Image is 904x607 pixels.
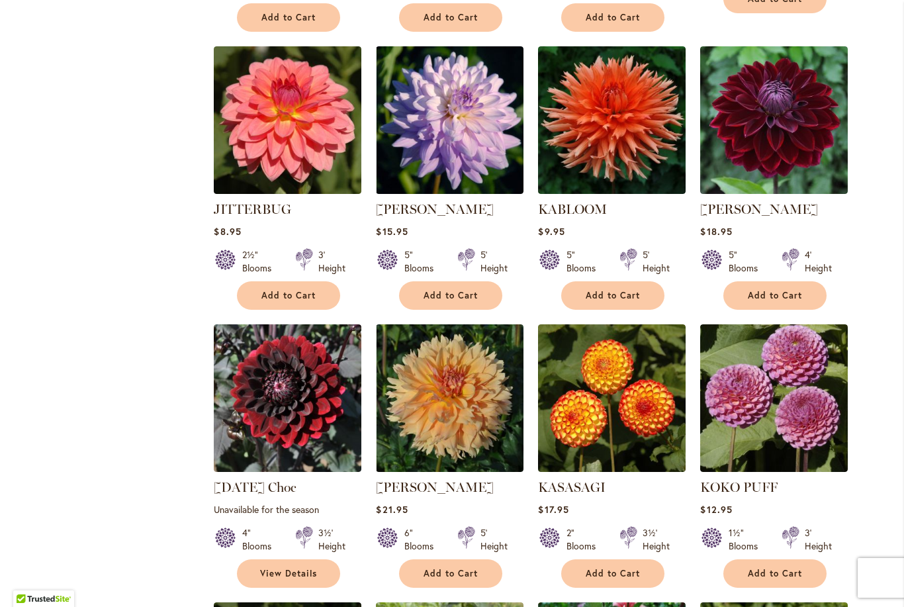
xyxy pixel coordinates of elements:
span: Add to Cart [748,568,802,579]
img: JORDAN NICOLE [376,46,523,194]
div: 1½" Blooms [729,526,766,553]
span: Add to Cart [424,290,478,301]
a: KABLOOM [538,201,607,217]
button: Add to Cart [237,281,340,310]
a: View Details [237,559,340,588]
span: $12.95 [700,503,732,516]
div: 5' Height [480,248,508,275]
a: JITTERBUG [214,184,361,197]
a: Karma Choc [214,462,361,475]
a: JORDAN NICOLE [376,184,523,197]
img: Karma Choc [214,324,361,472]
a: KASASAGI [538,479,606,495]
span: Add to Cart [424,568,478,579]
a: [DATE] Choc [214,479,296,495]
button: Add to Cart [237,3,340,32]
span: $21.95 [376,503,408,516]
span: $18.95 [700,225,732,238]
a: KARMEL KORN [376,462,523,475]
div: 2" Blooms [566,526,604,553]
div: 5" Blooms [566,248,604,275]
span: Add to Cart [261,12,316,23]
a: JITTERBUG [214,201,291,217]
img: Kaisha Lea [700,46,848,194]
button: Add to Cart [723,559,827,588]
button: Add to Cart [399,559,502,588]
div: 5" Blooms [404,248,441,275]
span: View Details [260,568,317,579]
button: Add to Cart [561,3,664,32]
span: Add to Cart [586,290,640,301]
span: $9.95 [538,225,565,238]
a: [PERSON_NAME] [376,201,494,217]
a: KASASAGI [538,462,686,475]
div: 3' Height [805,526,832,553]
span: Add to Cart [424,12,478,23]
span: $15.95 [376,225,408,238]
div: 5' Height [480,526,508,553]
img: JITTERBUG [214,46,361,194]
a: KABLOOM [538,184,686,197]
div: 5' Height [643,248,670,275]
button: Add to Cart [723,281,827,310]
img: KOKO PUFF [700,324,848,472]
a: Kaisha Lea [700,184,848,197]
div: 4' Height [805,248,832,275]
span: $17.95 [538,503,568,516]
img: KABLOOM [538,46,686,194]
span: Add to Cart [748,290,802,301]
a: [PERSON_NAME] [376,479,494,495]
p: Unavailable for the season [214,503,361,516]
a: KOKO PUFF [700,462,848,475]
a: [PERSON_NAME] [700,201,818,217]
button: Add to Cart [399,3,502,32]
div: 4" Blooms [242,526,279,553]
img: KARMEL KORN [376,324,523,472]
button: Add to Cart [561,281,664,310]
span: Add to Cart [586,568,640,579]
span: Add to Cart [586,12,640,23]
a: KOKO PUFF [700,479,778,495]
div: 2½" Blooms [242,248,279,275]
div: 6" Blooms [404,526,441,553]
iframe: Launch Accessibility Center [10,560,47,597]
div: 3½' Height [318,526,345,553]
div: 3½' Height [643,526,670,553]
button: Add to Cart [399,281,502,310]
img: KASASAGI [538,324,686,472]
span: Add to Cart [261,290,316,301]
div: 3' Height [318,248,345,275]
button: Add to Cart [561,559,664,588]
span: $8.95 [214,225,241,238]
div: 5" Blooms [729,248,766,275]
